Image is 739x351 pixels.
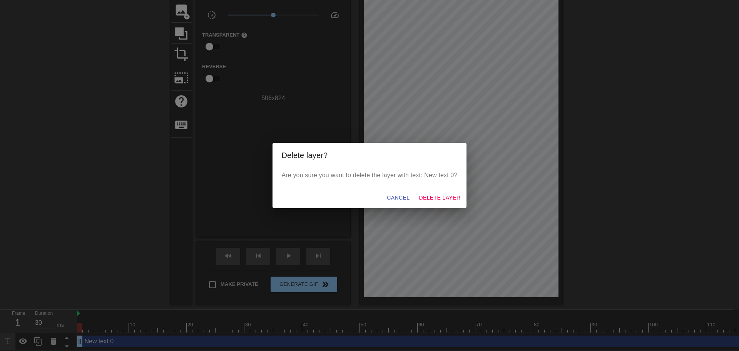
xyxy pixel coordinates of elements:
span: Delete Layer [419,193,460,203]
p: Are you sure you want to delete the layer with text: New text 0? [282,171,458,180]
span: Cancel [387,193,410,203]
button: Cancel [384,191,413,205]
h2: Delete layer? [282,149,458,161]
button: Delete Layer [416,191,463,205]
